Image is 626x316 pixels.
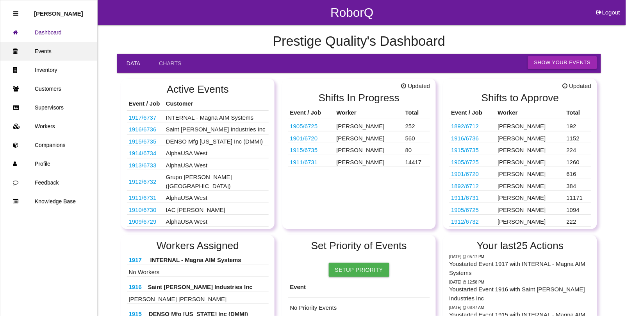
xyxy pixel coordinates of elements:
[496,215,565,227] td: [PERSON_NAME]
[496,119,565,131] td: [PERSON_NAME]
[288,131,335,143] td: PJ6B S045A76 AG3JA6
[0,192,97,211] a: Knowledge Base
[449,131,591,143] tr: 68403783AB
[290,159,318,165] a: 1911/6731
[164,203,269,215] td: IAC [PERSON_NAME]
[164,158,269,170] td: AlphaUSA West
[335,119,403,131] td: [PERSON_NAME]
[401,82,430,91] span: Updated
[13,4,18,23] div: Close
[129,162,157,169] a: 1913/6733
[565,226,591,239] td: 1344
[129,150,157,156] a: 1914/6734
[129,138,157,145] a: 1915/6735
[565,179,591,191] td: 384
[562,82,591,91] span: Updated
[127,146,164,158] td: S2700-00
[117,54,150,73] a: Data
[449,167,591,179] tr: PJ6B S045A76 AG3JA6
[335,143,403,155] td: [PERSON_NAME]
[496,167,565,179] td: [PERSON_NAME]
[148,254,269,265] th: INTERNAL - Magna AIM Systems
[449,305,591,311] p: Tuesday @ 08:47 AM
[449,254,591,260] p: Tuesday @ 05:17 PM
[565,106,591,119] th: Total
[451,123,479,129] a: 1892/6712
[288,143,430,155] tr: WS ECM Hose Clamp
[0,23,97,42] a: Dashboard
[528,56,597,69] button: Show Your Events
[288,131,430,143] tr: PJ6B S045A76 AG3JA6
[451,135,479,142] a: 1916/6736
[127,215,164,227] td: S2066-00
[449,191,591,203] tr: F17630B
[451,194,479,201] a: 1911/6731
[164,146,269,158] td: AlphaUSA West
[129,114,157,121] a: 1917/6737
[335,155,403,167] td: [PERSON_NAME]
[449,285,591,303] p: You started Event 1916 with Saint [PERSON_NAME] Industries Inc
[0,154,97,173] a: Profile
[288,240,430,251] h2: Set Priority of Events
[127,158,164,170] td: S1638
[164,110,269,122] td: INTERNAL - Magna AIM Systems
[449,226,591,239] tr: PJ6B S045A76 AG3JA6
[129,218,157,225] a: 1909/6729
[129,206,157,213] a: 1910/6730
[449,179,591,191] tr: 68427781AA; 68340793AA
[129,178,157,185] a: 1912/6732
[164,97,269,110] th: Customer
[164,134,269,146] td: DENSO Mfg [US_STATE] Inc (DMMI)
[565,191,591,203] td: 11171
[127,97,164,110] th: Event / Job
[451,206,479,213] a: 1905/6725
[288,155,335,167] td: F17630B
[403,106,430,119] th: Total
[565,119,591,131] td: 192
[451,171,479,177] a: 1901/6720
[451,218,479,225] a: 1912/6732
[288,92,430,104] h2: Shifts In Progress
[449,92,591,104] h2: Shifts to Approve
[496,179,565,191] td: [PERSON_NAME]
[565,203,591,215] td: 1094
[449,106,496,119] th: Event / Job
[127,240,269,251] h2: Workers Assigned
[0,117,97,136] a: Workers
[403,119,430,131] td: 252
[449,203,591,215] tr: 10301666
[288,155,430,167] tr: F17630B
[0,98,97,117] a: Supervisors
[496,203,565,215] td: [PERSON_NAME]
[288,106,335,119] th: Event / Job
[164,191,269,203] td: AlphaUSA West
[127,281,146,292] th: 68403783AB
[335,106,403,119] th: Worker
[127,134,164,146] td: WS ECM Hose Clamp
[129,284,142,290] a: 1916
[127,170,164,191] td: Counsels
[288,119,335,131] td: 10301666
[290,147,318,153] a: 1915/6735
[129,194,157,201] a: 1911/6731
[0,61,97,79] a: Inventory
[164,226,269,239] td: L&L Products
[164,122,269,135] td: Saint [PERSON_NAME] Industries Inc
[127,110,164,122] td: 2002007; 2002021
[451,183,479,189] a: 1892/6712
[451,159,479,165] a: 1905/6725
[449,119,591,131] tr: 68427781AA; 68340793AA
[335,131,403,143] td: [PERSON_NAME]
[403,155,430,167] td: 14417
[565,167,591,179] td: 616
[449,240,591,251] h2: Your last 25 Actions
[164,170,269,191] td: Grupo [PERSON_NAME] ([GEOGRAPHIC_DATA])
[129,257,142,263] a: 1917
[0,173,97,192] a: Feedback
[449,279,591,285] p: Tuesday @ 12:58 PM
[117,34,601,49] h4: Prestige Quality 's Dashboard
[449,155,591,167] tr: 10301666
[127,191,164,203] td: F17630B
[150,54,191,73] a: Charts
[496,191,565,203] td: [PERSON_NAME]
